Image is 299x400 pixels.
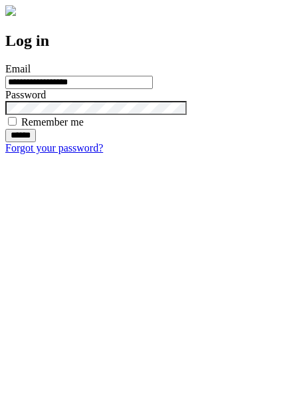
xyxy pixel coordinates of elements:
[5,5,16,16] img: logo-4e3dc11c47720685a147b03b5a06dd966a58ff35d612b21f08c02c0306f2b779.png
[5,32,294,50] h2: Log in
[21,116,84,128] label: Remember me
[5,63,31,74] label: Email
[5,89,46,100] label: Password
[5,142,103,153] a: Forgot your password?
